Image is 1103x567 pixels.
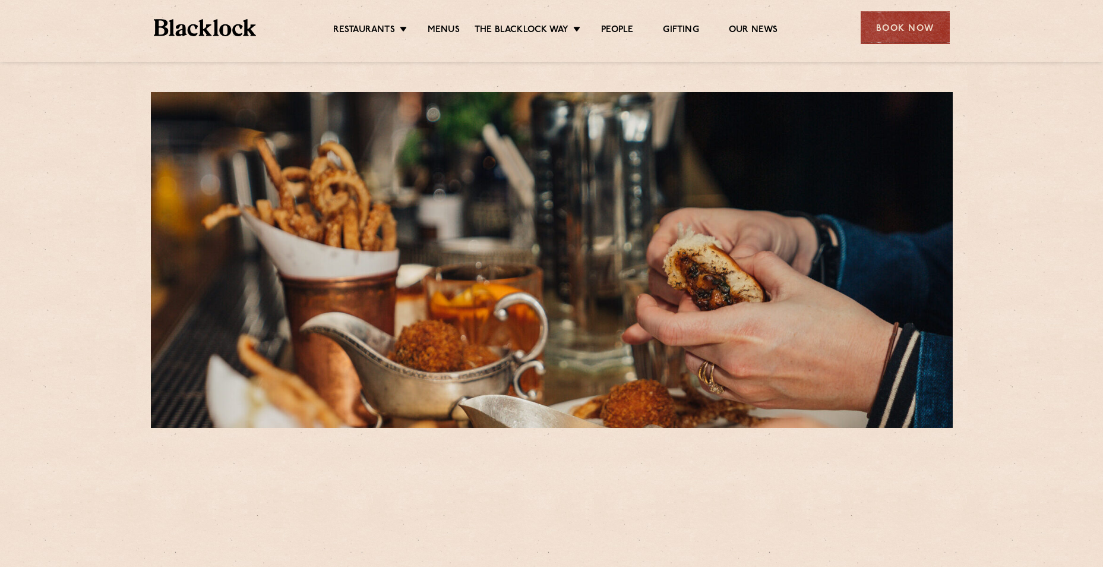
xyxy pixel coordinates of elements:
[601,24,633,37] a: People
[154,19,257,36] img: BL_Textured_Logo-footer-cropped.svg
[729,24,778,37] a: Our News
[663,24,699,37] a: Gifting
[475,24,568,37] a: The Blacklock Way
[333,24,395,37] a: Restaurants
[861,11,950,44] div: Book Now
[428,24,460,37] a: Menus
